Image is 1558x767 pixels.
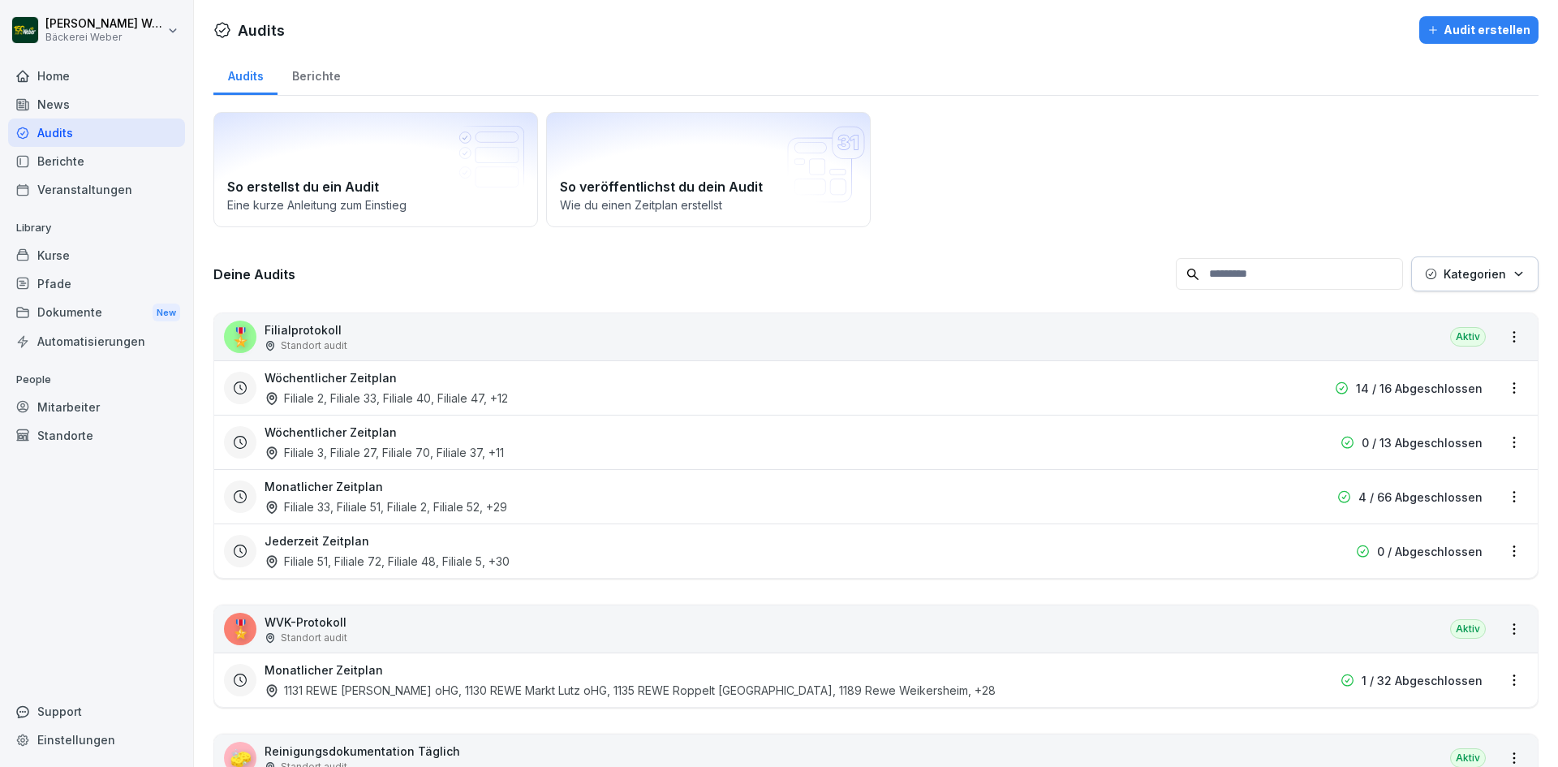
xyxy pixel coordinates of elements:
button: Kategorien [1411,256,1539,291]
div: Filiale 3, Filiale 27, Filiale 70, Filiale 37 , +11 [265,444,504,461]
a: Mitarbeiter [8,393,185,421]
div: Aktiv [1450,619,1486,639]
a: DokumenteNew [8,298,185,328]
p: 0 / 13 Abgeschlossen [1362,434,1483,451]
a: Kurse [8,241,185,269]
p: Filialprotokoll [265,321,347,338]
a: So veröffentlichst du dein AuditWie du einen Zeitplan erstellst [546,112,871,227]
p: Standort audit [281,631,347,645]
p: 14 / 16 Abgeschlossen [1356,380,1483,397]
div: Filiale 51, Filiale 72, Filiale 48, Filiale 5 , +30 [265,553,510,570]
h2: So erstellst du ein Audit [227,177,524,196]
a: Veranstaltungen [8,175,185,204]
a: Einstellungen [8,726,185,754]
h3: Monatlicher Zeitplan [265,478,383,495]
div: Dokumente [8,298,185,328]
a: So erstellst du ein AuditEine kurze Anleitung zum Einstieg [213,112,538,227]
button: Audit erstellen [1419,16,1539,44]
p: People [8,367,185,393]
p: Wie du einen Zeitplan erstellst [560,196,857,213]
h1: Audits [238,19,285,41]
h2: So veröffentlichst du dein Audit [560,177,857,196]
a: Audits [8,118,185,147]
a: Pfade [8,269,185,298]
a: News [8,90,185,118]
h3: Jederzeit Zeitplan [265,532,369,549]
p: Bäckerei Weber [45,32,164,43]
h3: Monatlicher Zeitplan [265,661,383,679]
p: Kategorien [1444,265,1506,282]
a: Berichte [278,54,355,95]
a: Home [8,62,185,90]
a: Automatisierungen [8,327,185,355]
p: [PERSON_NAME] Weber [45,17,164,31]
div: Filiale 33, Filiale 51, Filiale 2, Filiale 52 , +29 [265,498,507,515]
a: Berichte [8,147,185,175]
h3: Wöchentlicher Zeitplan [265,424,397,441]
div: Audit erstellen [1427,21,1530,39]
div: 1131 REWE [PERSON_NAME] oHG, 1130 REWE Markt Lutz oHG, 1135 REWE Roppelt [GEOGRAPHIC_DATA], 1189 ... [265,682,996,699]
div: Aktiv [1450,327,1486,347]
div: Filiale 2, Filiale 33, Filiale 40, Filiale 47 , +12 [265,390,508,407]
a: Standorte [8,421,185,450]
p: Standort audit [281,338,347,353]
p: Library [8,215,185,241]
p: Reinigungsdokumentation Täglich [265,743,460,760]
div: 🎖️ [224,613,256,645]
div: 🎖️ [224,321,256,353]
p: WVK-Protokoll [265,614,347,631]
p: 4 / 66 Abgeschlossen [1358,489,1483,506]
div: New [153,304,180,322]
h3: Wöchentlicher Zeitplan [265,369,397,386]
p: 0 / Abgeschlossen [1377,543,1483,560]
div: Support [8,697,185,726]
a: Audits [213,54,278,95]
h3: Deine Audits [213,265,1168,283]
p: Eine kurze Anleitung zum Einstieg [227,196,524,213]
p: 1 / 32 Abgeschlossen [1362,672,1483,689]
